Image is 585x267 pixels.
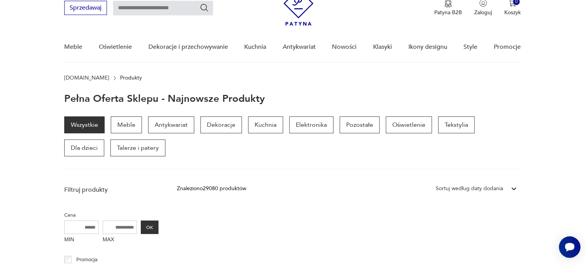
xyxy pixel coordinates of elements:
[436,184,503,193] div: Sortuj według daty dodania
[77,255,98,264] p: Promocja
[373,32,392,62] a: Klasyki
[283,32,316,62] a: Antykwariat
[434,9,462,16] p: Patyna B2B
[386,116,432,133] a: Oświetlenie
[103,234,137,246] label: MAX
[177,184,246,193] div: Znaleziono 29080 produktów
[148,116,194,133] a: Antykwariat
[332,32,357,62] a: Nowości
[99,32,132,62] a: Oświetlenie
[559,236,580,258] iframe: Smartsupp widget button
[438,116,475,133] a: Tekstylia
[248,116,283,133] a: Kuchnia
[408,32,447,62] a: Ikony designu
[64,75,109,81] a: [DOMAIN_NAME]
[148,32,228,62] a: Dekoracje i przechowywanie
[474,9,492,16] p: Zaloguj
[111,116,142,133] a: Meble
[64,139,104,156] a: Dla dzieci
[64,186,158,194] p: Filtruj produkty
[64,32,82,62] a: Meble
[494,32,521,62] a: Promocje
[463,32,477,62] a: Style
[64,234,99,246] label: MIN
[64,116,105,133] a: Wszystkie
[64,93,265,104] h1: Pełna oferta sklepu - najnowsze produkty
[340,116,380,133] a: Pozostałe
[289,116,333,133] a: Elektronika
[64,211,158,219] p: Cena
[244,32,266,62] a: Kuchnia
[504,9,521,16] p: Koszyk
[141,221,158,234] button: OK
[110,139,165,156] a: Talerze i patery
[200,116,242,133] a: Dekoracje
[200,3,209,12] button: Szukaj
[64,6,107,11] a: Sprzedawaj
[64,1,107,15] button: Sprzedawaj
[120,75,142,81] p: Produkty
